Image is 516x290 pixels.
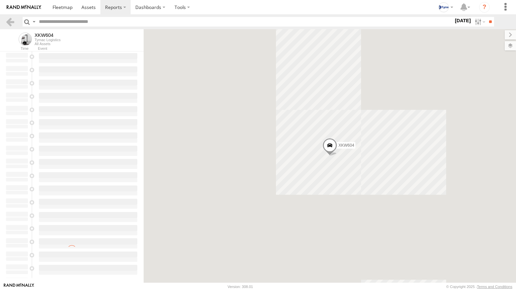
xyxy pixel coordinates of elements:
[228,285,253,289] div: Version: 308.01
[479,2,490,13] i: ?
[35,33,61,38] div: XKW604 - View Asset History
[7,5,41,10] img: rand-logo.svg
[5,17,15,27] a: Back to previous Page
[338,143,354,148] span: XKW604
[38,47,144,50] div: Event
[436,2,455,12] div: Gray Wiltshire
[472,17,486,27] label: Search Filter Options
[477,285,512,289] a: Terms and Conditions
[35,38,61,42] div: Tymac Logistics
[5,47,29,50] div: Time
[453,17,472,24] label: [DATE]
[31,17,37,27] label: Search Query
[4,283,34,290] a: Visit our Website
[446,285,512,289] div: © Copyright 2025 -
[35,42,61,46] div: All Assets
